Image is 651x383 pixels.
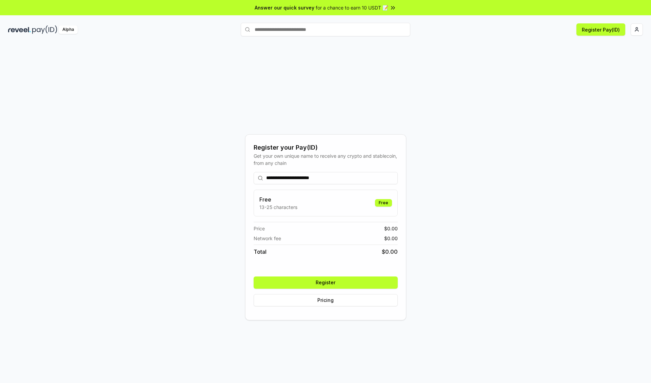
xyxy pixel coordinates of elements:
[254,248,267,256] span: Total
[254,143,398,152] div: Register your Pay(ID)
[254,152,398,167] div: Get your own unique name to receive any crypto and stablecoin, from any chain
[375,199,392,207] div: Free
[254,294,398,306] button: Pricing
[254,276,398,289] button: Register
[32,25,57,34] img: pay_id
[8,25,31,34] img: reveel_dark
[254,235,281,242] span: Network fee
[382,248,398,256] span: $ 0.00
[316,4,388,11] span: for a chance to earn 10 USDT 📝
[384,235,398,242] span: $ 0.00
[576,23,625,36] button: Register Pay(ID)
[259,195,297,204] h3: Free
[255,4,314,11] span: Answer our quick survey
[254,225,265,232] span: Price
[384,225,398,232] span: $ 0.00
[259,204,297,211] p: 13-25 characters
[59,25,78,34] div: Alpha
